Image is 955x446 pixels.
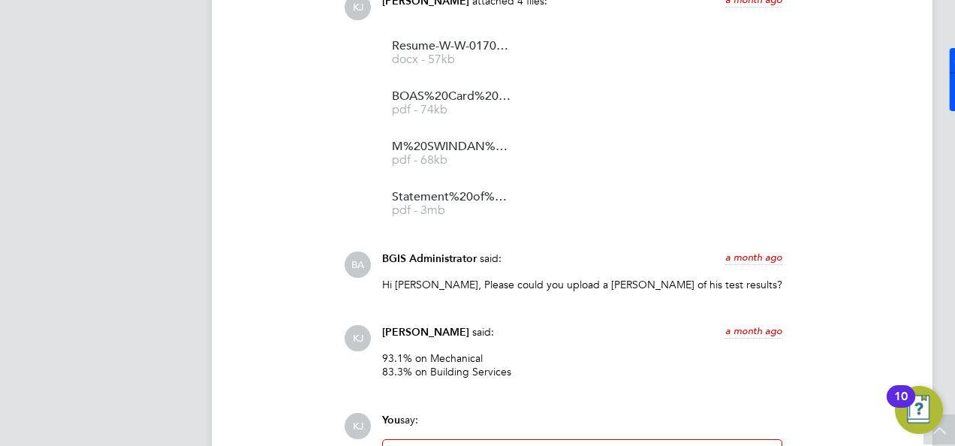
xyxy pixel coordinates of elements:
a: Statement%20of%20Comparability%[PHONE_NUMBER] pdf - 3mb [392,191,512,216]
div: say: [382,413,782,439]
a: Resume-W-W-01702155%20MS docx - 57kb [392,41,512,65]
span: [PERSON_NAME] [382,326,469,339]
span: said: [480,252,502,265]
span: a month ago [725,251,782,264]
span: Statement%20of%20Comparability%[PHONE_NUMBER] [392,191,512,203]
p: 93.1% on Mechanical 83.3% on Building Services [382,351,782,378]
span: KJ [345,325,371,351]
span: pdf - 3mb [392,205,512,216]
a: BOAS%20Card%20of%20Moustafa%20Swidan pdf - 74kb [392,91,512,116]
button: Open Resource Center, 10 new notifications [895,386,943,434]
span: pdf - 74kb [392,104,512,116]
span: BA [345,252,371,278]
span: BOAS%20Card%20of%20Moustafa%20Swidan [392,91,512,102]
span: pdf - 68kb [392,155,512,166]
div: 10 [894,396,908,416]
span: M%20SWINDAN%20CERT [392,141,512,152]
span: a month ago [725,324,782,337]
span: BGIS Administrator [382,252,477,265]
span: docx - 57kb [392,54,512,65]
a: M%20SWINDAN%20CERT pdf - 68kb [392,141,512,166]
span: Resume-W-W-01702155%20MS [392,41,512,52]
p: Hi [PERSON_NAME], Please could you upload a [PERSON_NAME] of his test results? [382,278,782,291]
span: You [382,414,400,426]
span: KJ [345,413,371,439]
span: said: [472,325,494,339]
